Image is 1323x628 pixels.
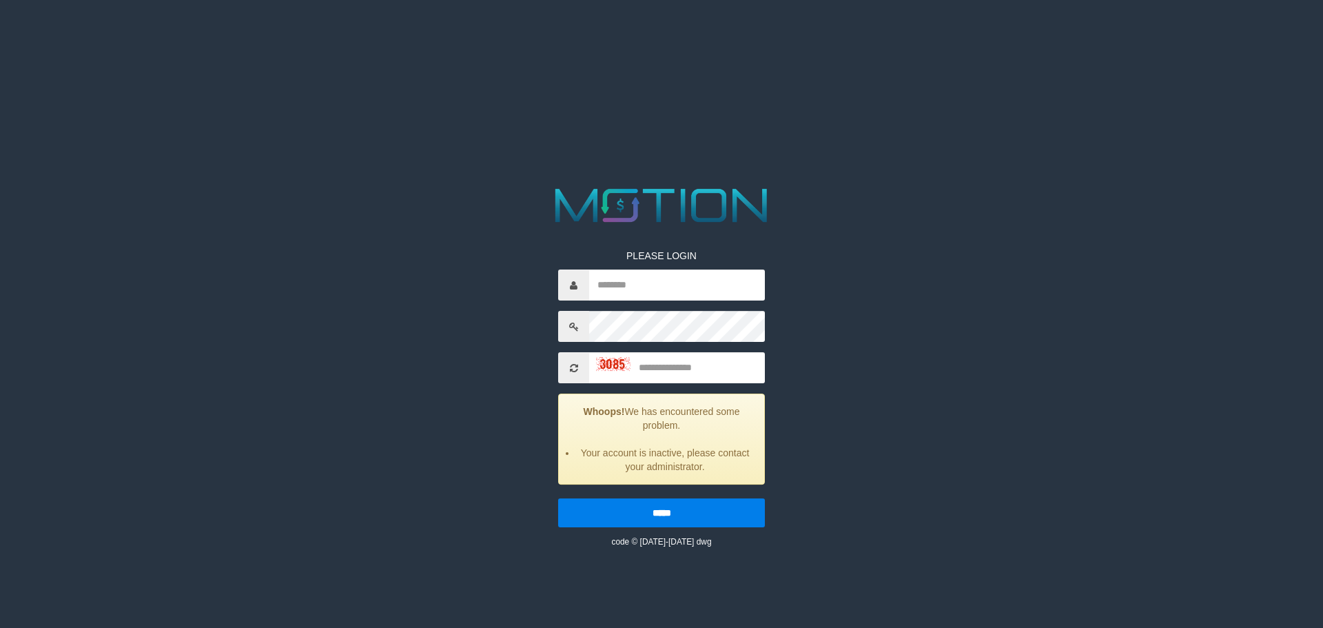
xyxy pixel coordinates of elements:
[611,537,711,547] small: code © [DATE]-[DATE] dwg
[558,249,765,263] p: PLEASE LOGIN
[584,406,625,417] strong: Whoops!
[546,183,777,228] img: MOTION_logo.png
[558,394,765,485] div: We has encountered some problem.
[596,357,630,371] img: captcha
[576,446,754,474] li: Your account is inactive, please contact your administrator.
